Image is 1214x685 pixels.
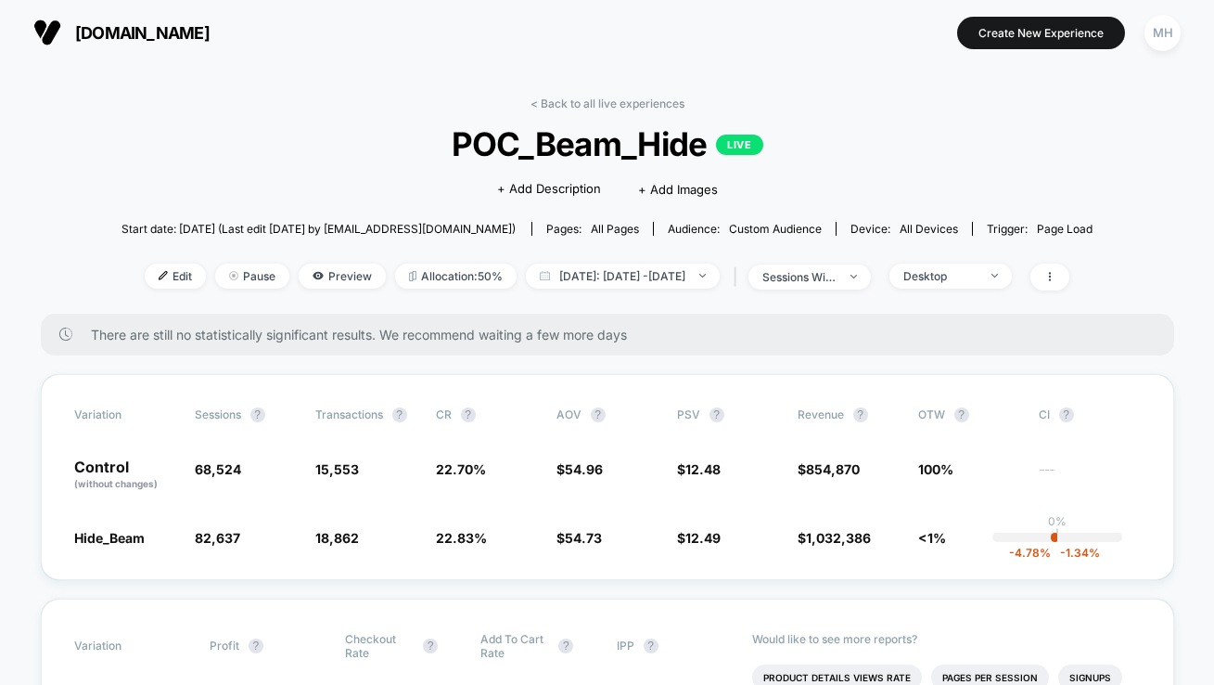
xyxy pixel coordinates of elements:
[1139,14,1186,52] button: MH
[556,461,603,477] span: $
[74,459,176,491] p: Control
[315,530,359,546] span: 18,862
[729,222,822,236] span: Custom Audience
[685,530,721,546] span: 12.49
[392,407,407,422] button: ?
[436,530,487,546] span: 22.83 %
[558,639,573,653] button: ?
[74,632,176,660] span: Variation
[546,222,639,236] div: Pages:
[250,407,265,422] button: ?
[526,264,720,289] span: [DATE]: [DATE] - [DATE]
[195,530,240,546] span: 82,637
[497,180,601,199] span: + Add Description
[1051,546,1100,560] span: -1.34 %
[900,222,958,236] span: all devices
[762,270,837,284] div: sessions with impression
[210,639,239,653] span: Profit
[556,530,602,546] span: $
[540,271,550,280] img: calendar
[170,124,1044,163] span: POC_Beam_Hide
[75,23,210,43] span: [DOMAIN_NAME]
[215,264,289,289] span: Pause
[159,271,168,280] img: edit
[556,407,581,421] span: AOV
[249,639,263,653] button: ?
[853,407,868,422] button: ?
[461,407,476,422] button: ?
[591,222,639,236] span: all pages
[987,222,1093,236] div: Trigger:
[33,19,61,46] img: Visually logo
[409,271,416,281] img: rebalance
[957,17,1125,49] button: Create New Experience
[1144,15,1181,51] div: MH
[74,407,176,422] span: Variation
[195,407,241,421] span: Sessions
[195,461,241,477] span: 68,524
[1039,464,1141,491] span: ---
[1059,407,1074,422] button: ?
[798,530,871,546] span: $
[954,407,969,422] button: ?
[798,461,860,477] span: $
[565,530,602,546] span: 54.73
[121,222,516,236] span: Start date: [DATE] (Last edit [DATE] by [EMAIL_ADDRESS][DOMAIN_NAME])
[530,97,684,110] a: < Back to all live experiences
[299,264,386,289] span: Preview
[716,135,762,155] p: LIVE
[345,632,414,660] span: Checkout Rate
[918,530,946,546] span: <1%
[644,639,658,653] button: ?
[480,632,549,660] span: Add To Cart Rate
[752,632,1141,646] p: Would like to see more reports?
[806,461,860,477] span: 854,870
[565,461,603,477] span: 54.96
[991,274,998,278] img: end
[315,461,359,477] span: 15,553
[709,407,724,422] button: ?
[315,407,383,421] span: Transactions
[145,264,206,289] span: Edit
[850,275,857,278] img: end
[677,461,721,477] span: $
[436,461,486,477] span: 22.70 %
[617,639,634,653] span: IPP
[903,269,978,283] div: Desktop
[1048,514,1067,528] p: 0%
[699,274,706,278] img: end
[806,530,871,546] span: 1,032,386
[74,530,145,546] span: Hide_Beam
[1055,528,1059,542] p: |
[1037,222,1093,236] span: Page Load
[91,327,1137,342] span: There are still no statistically significant results. We recommend waiting a few more days
[1039,407,1141,422] span: CI
[918,407,1020,422] span: OTW
[918,461,953,477] span: 100%
[677,407,700,421] span: PSV
[685,461,721,477] span: 12.48
[836,222,972,236] span: Device:
[677,530,721,546] span: $
[729,264,748,291] span: |
[1009,546,1051,560] span: -4.78 %
[229,271,238,280] img: end
[798,407,844,421] span: Revenue
[668,222,822,236] div: Audience:
[74,478,158,489] span: (without changes)
[638,182,718,197] span: + Add Images
[423,639,438,653] button: ?
[395,264,517,289] span: Allocation: 50%
[28,18,215,47] button: [DOMAIN_NAME]
[591,407,606,422] button: ?
[436,407,452,421] span: CR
